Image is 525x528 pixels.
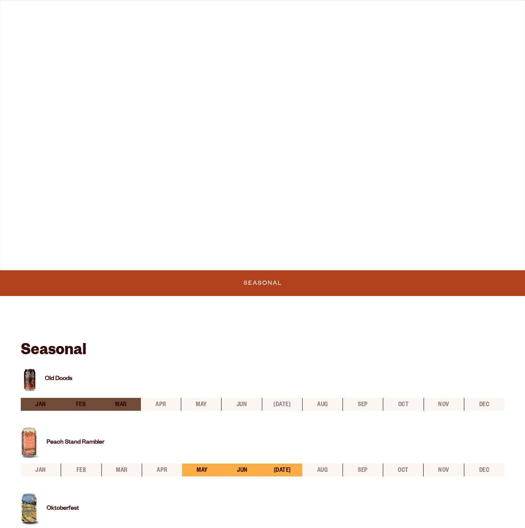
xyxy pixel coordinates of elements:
[146,20,169,26] span: Gear
[343,464,383,476] li: sep
[68,5,125,42] a: Taprooms
[21,5,52,42] a: Beer
[47,439,104,446] a: Peach Stand Rambler
[21,329,504,366] h3: Seasonal
[61,398,101,411] li: feb
[262,464,302,476] li: [DATE]
[21,493,40,526] img: Beer can for Oktoberfest
[343,398,383,411] li: sep
[430,5,493,42] a: Beer Finder
[21,398,61,411] li: jan
[47,506,79,512] a: Oktoberfest
[222,464,262,476] li: jun
[141,398,181,411] li: apr
[45,376,72,382] a: Old Doods
[464,398,504,411] li: dec
[101,398,141,411] li: mar
[182,464,222,476] li: may
[21,427,40,459] img: Beer can for Peach Stand Rambler
[240,274,285,293] a: Seasonal
[378,20,409,26] span: Impact
[191,5,235,42] a: Winery
[436,20,488,26] span: Beer Finder
[21,366,39,394] img: Beer can for Old Doods
[181,398,221,411] li: may
[262,398,302,411] li: [DATE]
[298,5,356,42] a: Our Story
[383,464,423,476] li: oct
[142,464,182,476] li: apr
[424,398,464,411] li: nov
[21,464,61,476] li: jan
[464,464,504,476] li: dec
[196,20,229,26] span: Winery
[61,464,101,476] li: feb
[423,464,463,476] li: nov
[74,20,119,26] span: Taprooms
[302,464,342,476] li: aug
[303,20,351,26] span: Our Story
[302,398,343,411] li: aug
[372,5,414,42] a: Impact
[383,398,423,411] li: oct
[101,464,142,476] li: mar
[141,5,175,42] a: Gear
[248,5,279,42] a: Odell Home
[221,398,261,411] li: jun
[26,20,47,26] span: Beer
